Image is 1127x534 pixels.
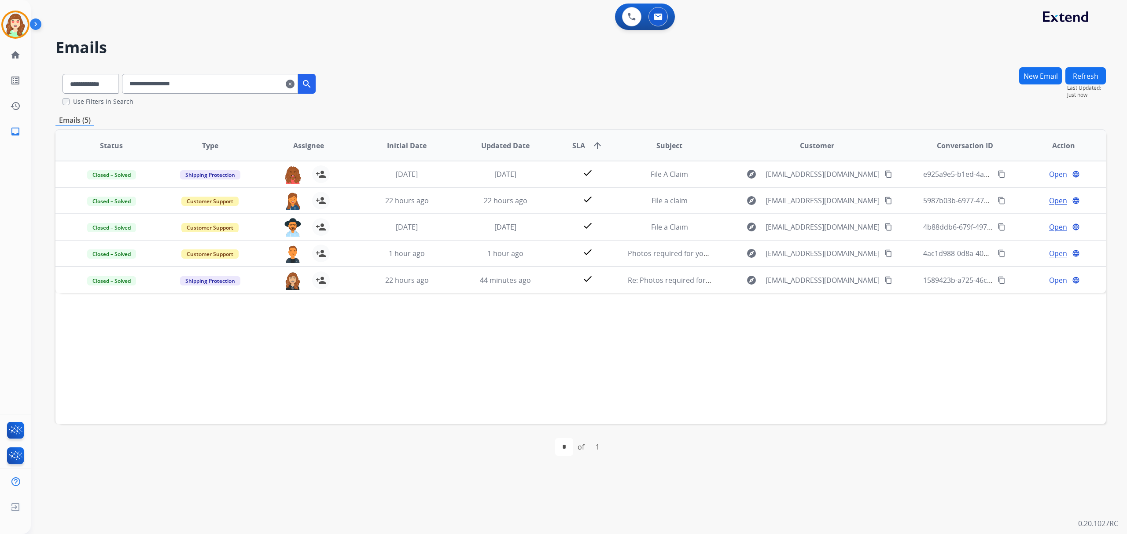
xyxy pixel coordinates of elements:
[316,195,326,206] mat-icon: person_add
[1019,67,1062,84] button: New Email
[389,249,425,258] span: 1 hour ago
[998,276,1005,284] mat-icon: content_copy
[1072,249,1080,257] mat-icon: language
[10,126,21,137] mat-icon: inbox
[284,218,302,237] img: agent-avatar
[284,192,302,210] img: agent-avatar
[766,248,880,259] span: [EMAIL_ADDRESS][DOMAIN_NAME]
[998,249,1005,257] mat-icon: content_copy
[181,223,239,232] span: Customer Support
[884,197,892,205] mat-icon: content_copy
[316,169,326,179] mat-icon: person_add
[1067,91,1106,99] span: Just now
[480,275,531,285] span: 44 minutes ago
[100,140,123,151] span: Status
[1072,197,1080,205] mat-icon: language
[87,249,136,259] span: Closed – Solved
[766,222,880,232] span: [EMAIL_ADDRESS][DOMAIN_NAME]
[484,196,527,205] span: 22 hours ago
[589,438,607,456] div: 1
[582,194,593,205] mat-icon: check
[923,196,1060,205] span: 5987b03b-6977-47be-8b99-ac66c2653438
[582,168,593,178] mat-icon: check
[746,195,757,206] mat-icon: explore
[923,249,1061,258] span: 4ac1d988-0d8a-40e8-b842-da328b4ba361
[800,140,834,151] span: Customer
[316,275,326,285] mat-icon: person_add
[396,169,418,179] span: [DATE]
[481,140,530,151] span: Updated Date
[284,165,302,184] img: agent-avatar
[181,197,239,206] span: Customer Support
[1007,130,1106,161] th: Action
[766,195,880,206] span: [EMAIL_ADDRESS][DOMAIN_NAME]
[202,140,218,151] span: Type
[396,222,418,232] span: [DATE]
[10,50,21,60] mat-icon: home
[73,97,133,106] label: Use Filters In Search
[923,275,1059,285] span: 1589423b-a725-46c4-a740-8e9238986846
[923,222,1054,232] span: 4b88ddb6-679f-4972-9f5d-0b103f7f6c4a
[1078,518,1118,529] p: 0.20.1027RC
[746,169,757,179] mat-icon: explore
[1072,170,1080,178] mat-icon: language
[582,274,593,284] mat-icon: check
[582,247,593,257] mat-icon: check
[316,222,326,232] mat-icon: person_add
[302,79,312,89] mat-icon: search
[1067,84,1106,91] span: Last Updated:
[766,169,880,179] span: [EMAIL_ADDRESS][DOMAIN_NAME]
[628,249,755,258] span: Photos required for your Extend claim
[578,442,584,452] div: of
[180,170,240,179] span: Shipping Protection
[180,276,240,285] span: Shipping Protection
[572,140,585,151] span: SLA
[55,39,1106,56] h2: Emails
[87,197,136,206] span: Closed – Solved
[10,101,21,111] mat-icon: history
[766,275,880,285] span: [EMAIL_ADDRESS][DOMAIN_NAME]
[1072,223,1080,231] mat-icon: language
[494,169,516,179] span: [DATE]
[1049,275,1067,285] span: Open
[1072,276,1080,284] mat-icon: language
[87,170,136,179] span: Closed – Solved
[652,196,688,205] span: File a claim
[884,170,892,178] mat-icon: content_copy
[1049,169,1067,179] span: Open
[656,140,682,151] span: Subject
[1049,248,1067,259] span: Open
[284,271,302,290] img: agent-avatar
[998,197,1005,205] mat-icon: content_copy
[3,12,28,37] img: avatar
[746,222,757,232] mat-icon: explore
[293,140,324,151] span: Assignee
[746,275,757,285] mat-icon: explore
[385,275,429,285] span: 22 hours ago
[628,275,767,285] span: Re: Photos required for your Extend claim
[937,140,993,151] span: Conversation ID
[487,249,523,258] span: 1 hour ago
[884,249,892,257] mat-icon: content_copy
[651,222,688,232] span: File a Claim
[1049,195,1067,206] span: Open
[181,249,239,259] span: Customer Support
[884,276,892,284] mat-icon: content_copy
[651,169,688,179] span: File A Claim
[10,75,21,86] mat-icon: list_alt
[387,140,427,151] span: Initial Date
[998,170,1005,178] mat-icon: content_copy
[1049,222,1067,232] span: Open
[884,223,892,231] mat-icon: content_copy
[55,115,94,126] p: Emails (5)
[494,222,516,232] span: [DATE]
[385,196,429,205] span: 22 hours ago
[286,79,295,89] mat-icon: clear
[998,223,1005,231] mat-icon: content_copy
[87,276,136,285] span: Closed – Solved
[582,220,593,231] mat-icon: check
[316,248,326,259] mat-icon: person_add
[87,223,136,232] span: Closed – Solved
[1065,67,1106,84] button: Refresh
[284,245,302,263] img: agent-avatar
